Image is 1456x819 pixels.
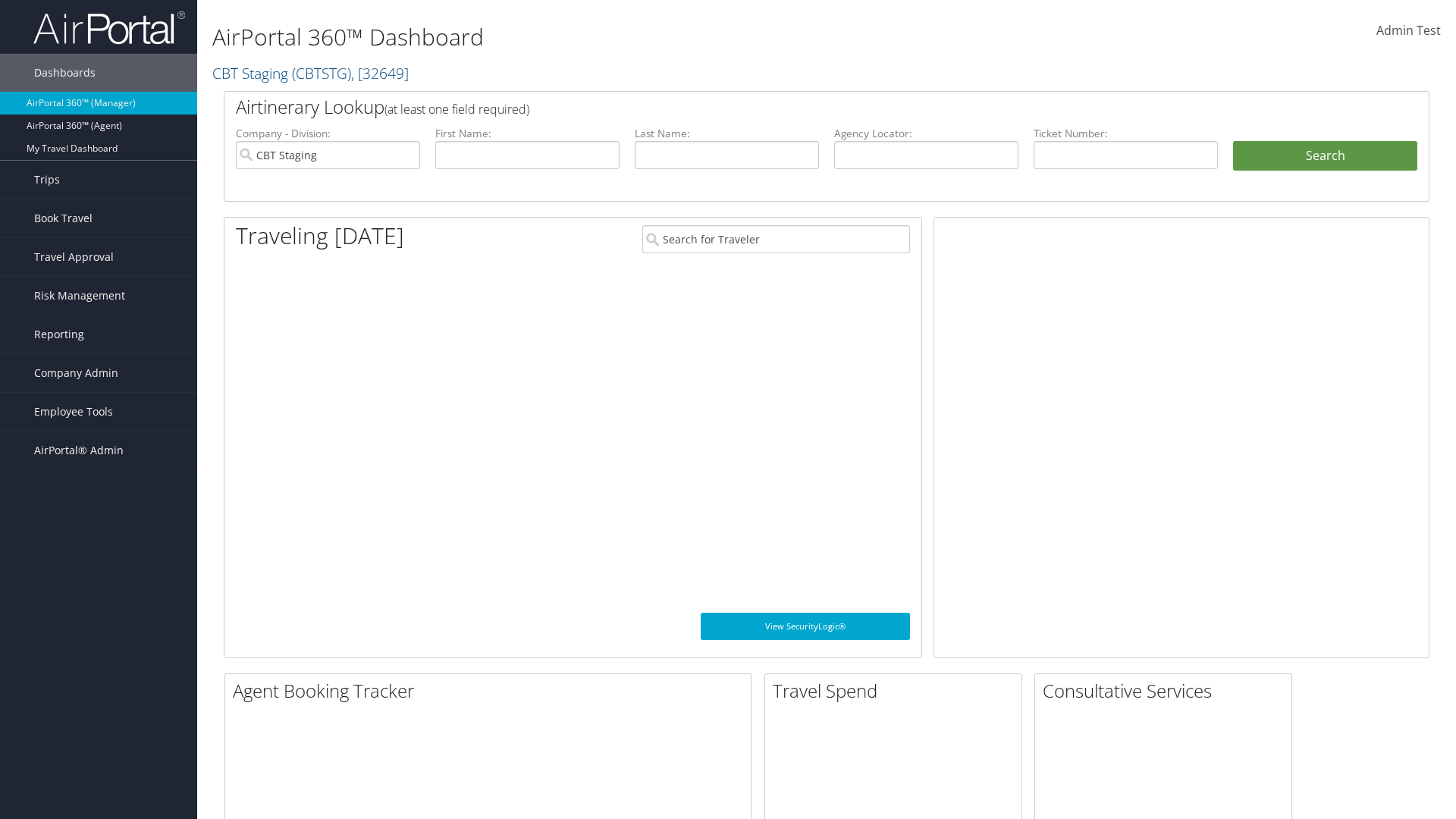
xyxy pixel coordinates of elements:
h1: AirPortal 360™ Dashboard [212,21,1031,53]
span: Dashboards [34,54,96,92]
span: Risk Management [34,277,125,315]
input: Search for Traveler [642,225,910,253]
span: Employee Tools [34,393,113,431]
h1: Traveling [DATE] [236,220,404,252]
span: Company Admin [34,354,118,392]
span: AirPortal® Admin [34,431,124,469]
label: Ticket Number: [1034,126,1218,141]
label: First Name: [435,126,620,141]
a: View SecurityLogic® [701,613,910,640]
span: (at least one field required) [384,101,529,118]
h2: Agent Booking Tracker [233,678,751,704]
span: , [ 32649 ] [351,63,409,83]
span: Travel Approval [34,238,114,276]
a: Admin Test [1376,8,1441,55]
h2: Airtinerary Lookup [236,94,1317,120]
label: Last Name: [635,126,819,141]
span: Book Travel [34,199,93,237]
span: Admin Test [1376,22,1441,39]
label: Company - Division: [236,126,420,141]
label: Agency Locator: [834,126,1018,141]
h2: Travel Spend [773,678,1021,704]
span: Reporting [34,315,84,353]
img: airportal-logo.png [33,10,185,45]
span: ( CBTSTG ) [292,63,351,83]
a: CBT Staging [212,63,409,83]
button: Search [1233,141,1417,171]
span: Trips [34,161,60,199]
h2: Consultative Services [1043,678,1291,704]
